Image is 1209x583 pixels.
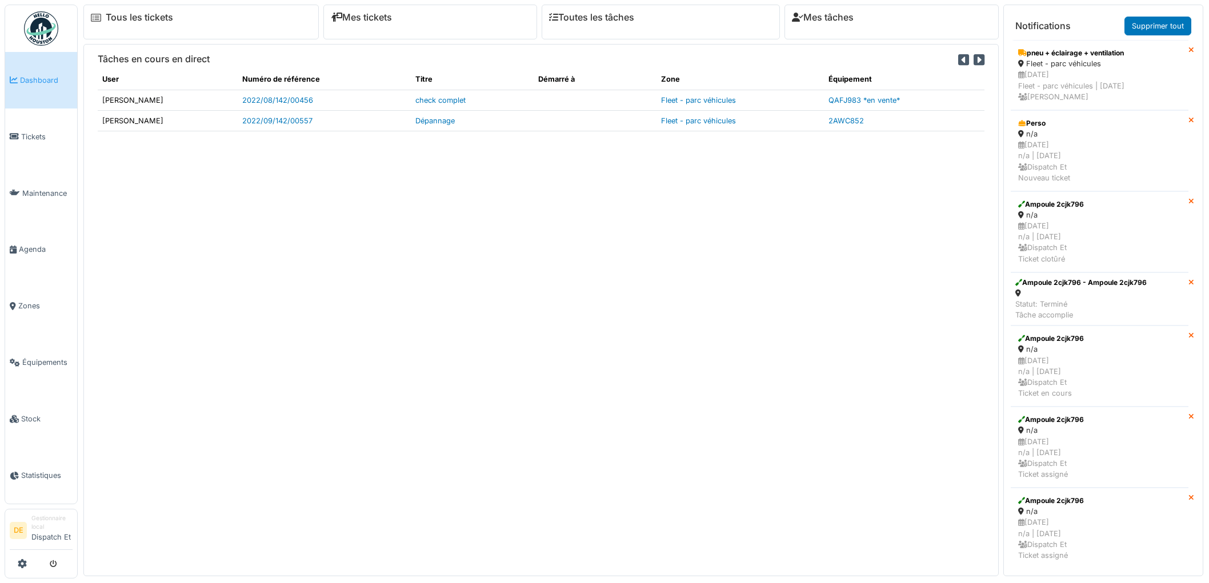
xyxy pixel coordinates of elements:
span: Maintenance [22,188,73,199]
a: Ampoule 2cjk796 n/a [DATE]n/a | [DATE] Dispatch EtTicket assigné [1011,407,1188,488]
a: check complet [415,96,466,104]
th: Zone [656,69,824,90]
a: Zones [5,278,77,335]
a: 2022/08/142/00456 [242,96,313,104]
a: 2AWC852 [828,116,864,125]
div: Statut: Terminé Tâche accomplie [1015,299,1147,320]
a: Ampoule 2cjk796 - Ampoule 2cjk796 Statut: TerminéTâche accomplie [1011,272,1188,326]
a: Tous les tickets [106,12,173,23]
div: n/a [1018,344,1181,355]
th: Titre [411,69,534,90]
a: 2022/09/142/00557 [242,116,313,125]
div: [DATE] Fleet - parc véhicules | [DATE] [PERSON_NAME] [1018,69,1181,102]
a: Stock [5,391,77,447]
div: n/a [1018,210,1181,220]
span: Stock [21,413,73,424]
a: Fleet - parc véhicules [661,116,736,125]
a: Tickets [5,108,77,165]
a: Mes tickets [331,12,392,23]
div: [DATE] n/a | [DATE] Dispatch Et Ticket assigné [1018,436,1181,480]
li: DE [10,522,27,539]
a: Équipements [5,334,77,391]
h6: Notifications [1015,21,1071,31]
th: Numéro de référence [238,69,411,90]
div: n/a [1018,425,1181,436]
img: Badge_color-CXgf-gQk.svg [24,11,58,46]
div: Ampoule 2cjk796 - Ampoule 2cjk796 [1015,278,1147,288]
span: translation missing: fr.shared.user [102,75,119,83]
div: [DATE] n/a | [DATE] Dispatch Et Ticket en cours [1018,355,1181,399]
a: Agenda [5,222,77,278]
a: Supprimer tout [1124,17,1191,35]
a: Ampoule 2cjk796 n/a [DATE]n/a | [DATE] Dispatch EtTicket en cours [1011,325,1188,407]
div: Ampoule 2cjk796 [1018,496,1181,506]
div: Ampoule 2cjk796 [1018,415,1181,425]
div: [DATE] n/a | [DATE] Dispatch Et Nouveau ticket [1018,139,1181,183]
span: Dashboard [20,75,73,86]
h6: Tâches en cours en direct [98,54,210,65]
a: Toutes les tâches [549,12,634,23]
div: pneu + éclairage + ventilation [1018,48,1181,58]
a: Perso n/a [DATE]n/a | [DATE] Dispatch EtNouveau ticket [1011,110,1188,191]
div: Perso [1018,118,1181,128]
div: Fleet - parc véhicules [1018,58,1181,69]
span: Agenda [19,244,73,255]
a: Ampoule 2cjk796 n/a [DATE]n/a | [DATE] Dispatch EtTicket assigné [1011,488,1188,569]
a: Mes tâches [792,12,854,23]
a: DE Gestionnaire localDispatch Et [10,514,73,550]
a: Statistiques [5,447,77,504]
span: Tickets [21,131,73,142]
th: Équipement [824,69,984,90]
a: Ampoule 2cjk796 n/a [DATE]n/a | [DATE] Dispatch EtTicket clotûré [1011,191,1188,272]
th: Démarré à [534,69,656,90]
div: [DATE] n/a | [DATE] Dispatch Et Ticket assigné [1018,517,1181,561]
span: Équipements [22,357,73,368]
li: Dispatch Et [31,514,73,547]
a: Maintenance [5,165,77,222]
div: n/a [1018,128,1181,139]
div: Ampoule 2cjk796 [1018,199,1181,210]
td: [PERSON_NAME] [98,90,238,110]
td: [PERSON_NAME] [98,110,238,131]
div: Ampoule 2cjk796 [1018,333,1181,344]
a: QAFJ983 *en vente* [828,96,900,104]
a: pneu + éclairage + ventilation Fleet - parc véhicules [DATE]Fleet - parc véhicules | [DATE] [PERS... [1011,40,1188,110]
span: Statistiques [21,470,73,481]
div: Gestionnaire local [31,514,73,532]
div: [DATE] n/a | [DATE] Dispatch Et Ticket clotûré [1018,220,1181,264]
span: Zones [18,300,73,311]
a: Dépannage [415,116,455,125]
div: n/a [1018,506,1181,517]
a: Fleet - parc véhicules [661,96,736,104]
a: Dashboard [5,52,77,108]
